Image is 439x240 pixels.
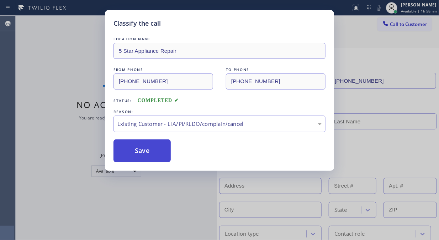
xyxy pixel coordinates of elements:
[113,66,213,73] div: FROM PHONE
[226,73,326,90] input: To phone
[226,66,326,73] div: TO PHONE
[113,108,326,116] div: REASON:
[113,139,171,162] button: Save
[117,120,322,128] div: Existing Customer - ETA/PI/REDO/complain/cancel
[113,73,213,90] input: From phone
[138,98,179,103] span: COMPLETED
[113,35,326,43] div: LOCATION NAME
[113,19,161,28] h5: Classify the call
[113,98,132,103] span: Status:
